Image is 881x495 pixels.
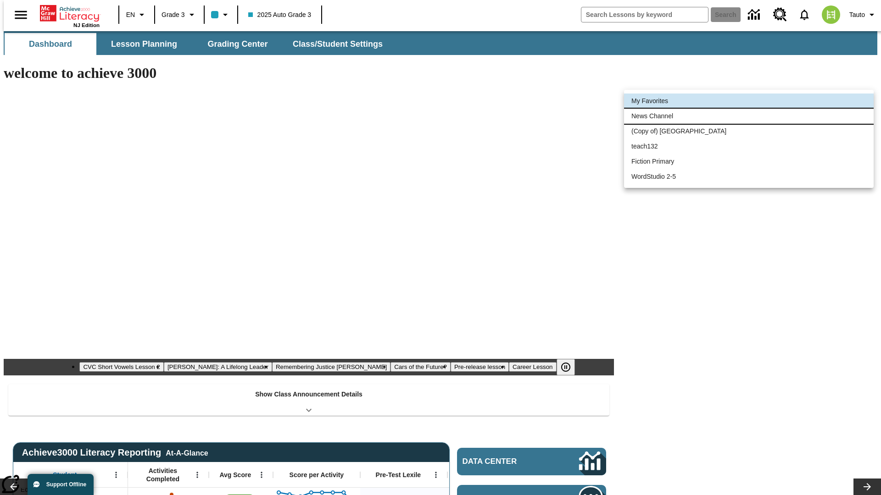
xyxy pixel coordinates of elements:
li: Fiction Primary [624,154,874,169]
li: WordStudio 2-5 [624,169,874,184]
li: teach132 [624,139,874,154]
li: (Copy of) [GEOGRAPHIC_DATA] [624,124,874,139]
li: My Favorites [624,93,874,109]
li: News Channel [624,109,874,124]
